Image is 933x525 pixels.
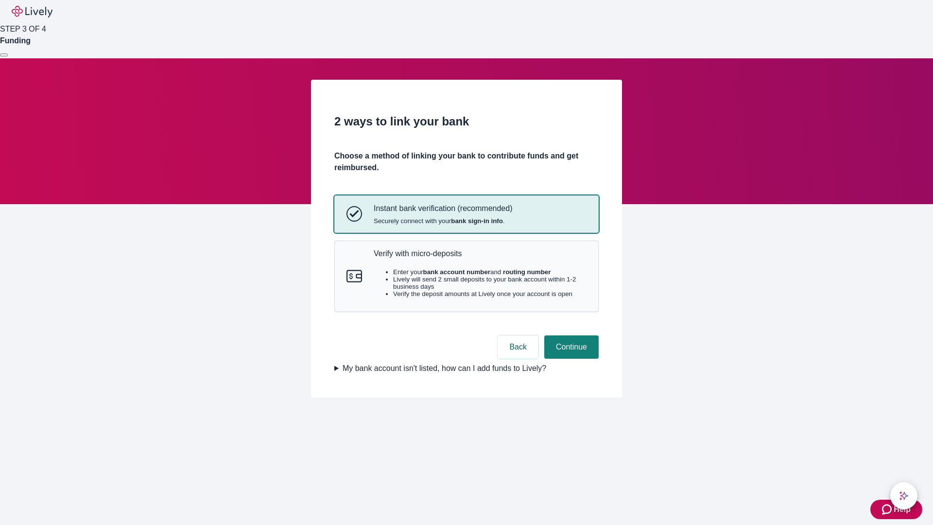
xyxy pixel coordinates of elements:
button: Zendesk support iconHelp [870,500,922,519]
strong: bank account number [423,268,491,276]
img: Lively [12,6,52,17]
summary: My bank account isn't listed, how can I add funds to Lively? [334,363,599,374]
h4: Choose a method of linking your bank to contribute funds and get reimbursed. [334,150,599,174]
span: Securely connect with your . [374,217,512,225]
button: Continue [544,335,599,359]
span: Help [894,504,911,515]
strong: bank sign-in info [451,217,503,225]
li: Enter your and [393,268,587,276]
svg: Zendesk support icon [882,504,894,515]
button: Instant bank verificationInstant bank verification (recommended)Securely connect with yourbank si... [335,196,598,232]
button: chat [890,482,917,509]
svg: Instant bank verification [346,206,362,222]
strong: routing number [503,268,551,276]
li: Verify the deposit amounts at Lively once your account is open [393,290,587,297]
p: Instant bank verification (recommended) [374,204,512,213]
h2: 2 ways to link your bank [334,113,599,130]
button: Back [498,335,538,359]
p: Verify with micro-deposits [374,249,587,258]
button: Micro-depositsVerify with micro-depositsEnter yourbank account numberand routing numberLively wil... [335,241,598,312]
svg: Lively AI Assistant [899,491,909,501]
li: Lively will send 2 small deposits to your bank account within 1-2 business days [393,276,587,290]
svg: Micro-deposits [346,268,362,284]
